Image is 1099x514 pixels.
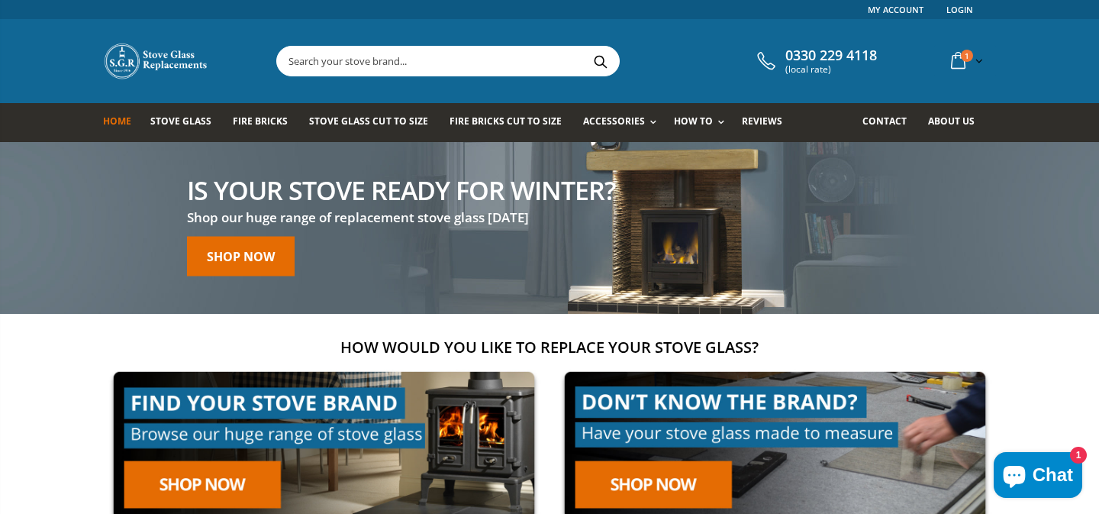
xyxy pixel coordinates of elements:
[103,42,210,80] img: Stove Glass Replacement
[103,103,143,142] a: Home
[674,115,713,128] span: How To
[583,115,645,128] span: Accessories
[753,47,877,75] a: 0330 229 4118 (local rate)
[450,115,562,128] span: Fire Bricks Cut To Size
[674,103,732,142] a: How To
[961,50,973,62] span: 1
[103,337,996,357] h2: How would you like to replace your stove glass?
[187,209,615,227] h3: Shop our huge range of replacement stove glass [DATE]
[785,64,877,75] span: (local rate)
[928,103,986,142] a: About us
[583,103,664,142] a: Accessories
[309,103,439,142] a: Stove Glass Cut To Size
[187,237,295,276] a: Shop now
[862,103,918,142] a: Contact
[945,46,986,76] a: 1
[150,115,211,128] span: Stove Glass
[989,452,1087,502] inbox-online-store-chat: Shopify online store chat
[742,103,794,142] a: Reviews
[583,47,617,76] button: Search
[150,103,223,142] a: Stove Glass
[277,47,790,76] input: Search your stove brand...
[785,47,877,64] span: 0330 229 4118
[450,103,573,142] a: Fire Bricks Cut To Size
[187,177,615,203] h2: Is your stove ready for winter?
[233,115,288,128] span: Fire Bricks
[862,115,907,128] span: Contact
[103,115,131,128] span: Home
[309,115,427,128] span: Stove Glass Cut To Size
[742,115,782,128] span: Reviews
[928,115,975,128] span: About us
[233,103,299,142] a: Fire Bricks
